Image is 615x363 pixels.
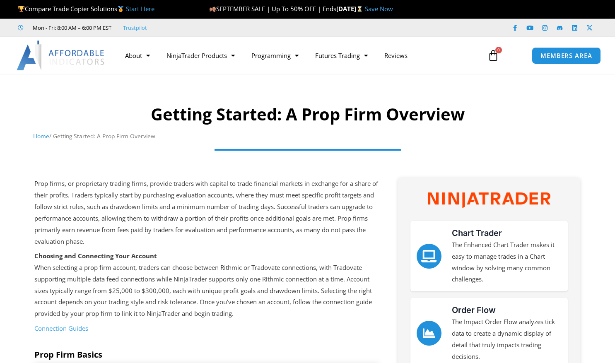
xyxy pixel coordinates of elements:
[34,252,157,260] strong: Choosing and Connecting Your Account
[117,46,158,65] a: About
[18,6,24,12] img: 🏆
[126,5,154,13] a: Start Here
[17,41,106,70] img: LogoAI | Affordable Indicators – NinjaTrader
[307,46,376,65] a: Futures Trading
[34,350,380,360] h5: Prop Firm Basics
[34,178,380,247] p: Prop firms, or proprietary trading firms, provide traders with capital to trade financial markets...
[33,131,582,142] nav: Breadcrumb
[452,305,496,315] a: Order Flow
[365,5,393,13] a: Save Now
[428,192,550,208] img: NinjaTrader Wordmark color RGB | Affordable Indicators – NinjaTrader
[209,5,336,13] span: SEPTEMBER SALE | Up To 50% OFF | Ends
[417,321,441,346] a: Order Flow
[118,6,124,12] img: 🥇
[210,6,216,12] img: 🍂
[452,228,502,238] a: Chart Trader
[417,244,441,269] a: Chart Trader
[31,23,111,33] span: Mon - Fri: 8:00 AM – 6:00 PM EST
[33,103,582,126] h1: Getting Started: A Prop Firm Overview
[243,46,307,65] a: Programming
[123,23,147,33] a: Trustpilot
[475,43,511,67] a: 0
[34,324,88,332] a: Connection Guides
[376,46,416,65] a: Reviews
[158,46,243,65] a: NinjaTrader Products
[452,239,562,285] p: The Enhanced Chart Trader makes it easy to manage trades in a Chart window by solving many common...
[336,5,365,13] strong: [DATE]
[532,47,601,64] a: MEMBERS AREA
[34,250,380,320] p: When selecting a prop firm account, traders can choose between Rithmic or Tradovate connections, ...
[117,46,480,65] nav: Menu
[18,5,154,13] span: Compare Trade Copier Solutions
[33,132,49,140] a: Home
[452,316,562,362] p: The Impact Order Flow analyzes tick data to create a dynamic display of detail that truly impacts...
[357,6,363,12] img: ⌛
[495,47,502,53] span: 0
[540,53,592,59] span: MEMBERS AREA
